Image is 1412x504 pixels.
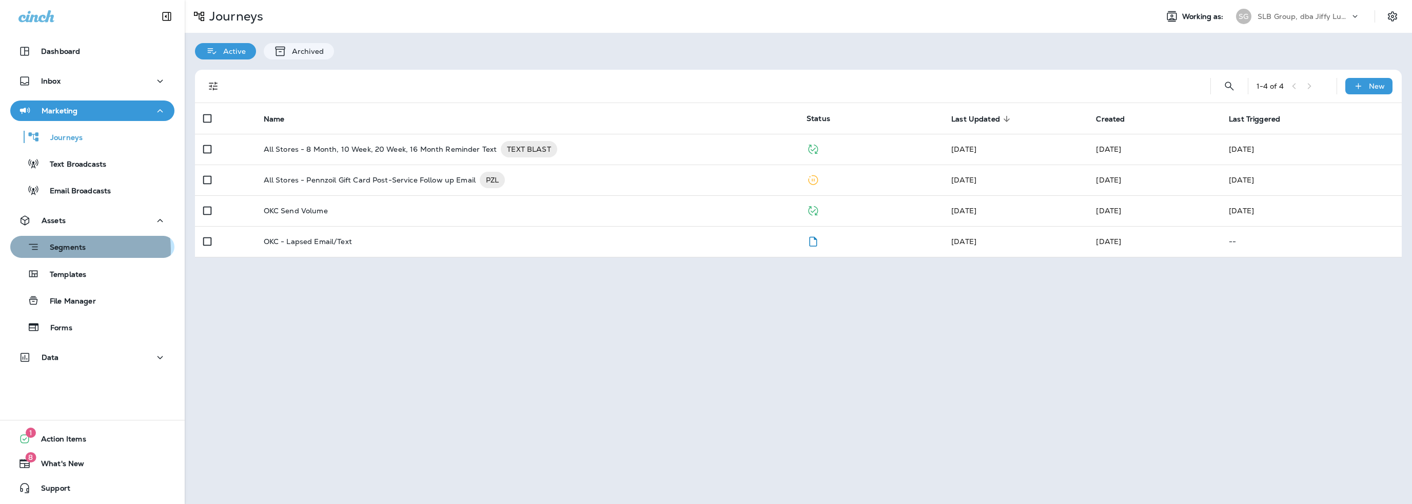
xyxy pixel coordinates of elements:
[1258,12,1350,21] p: SLB Group, dba Jiffy Lube
[807,236,819,245] span: Draft
[10,290,174,311] button: File Manager
[40,243,86,253] p: Segments
[807,144,819,153] span: Published
[951,114,1013,124] span: Last Updated
[1236,9,1251,24] div: SG
[264,172,476,188] p: All Stores - Pennzoil Gift Card Post-Service Follow up Email
[1221,134,1402,165] td: [DATE]
[40,270,86,280] p: Templates
[951,115,1000,124] span: Last Updated
[41,47,80,55] p: Dashboard
[1096,115,1125,124] span: Created
[951,145,976,154] span: Shane Kump
[1096,206,1121,215] span: J-P Scoville
[1096,237,1121,246] span: Shane Kump
[1229,237,1394,246] p: --
[10,453,174,474] button: 8What's New
[10,126,174,148] button: Journeys
[807,114,830,123] span: Status
[42,216,66,225] p: Assets
[40,297,96,307] p: File Manager
[1219,76,1240,96] button: Search Journeys
[480,175,505,185] span: PZL
[42,353,59,361] p: Data
[1229,115,1280,124] span: Last Triggered
[951,175,976,185] span: Shane Kump
[1257,82,1284,90] div: 1 - 4 of 4
[501,141,557,157] div: TEXT BLAST
[218,47,246,55] p: Active
[10,210,174,231] button: Assets
[264,141,497,157] p: All Stores - 8 Month, 10 Week, 20 Week, 16 Month Reminder Text
[203,76,224,96] button: Filters
[264,115,285,124] span: Name
[10,41,174,62] button: Dashboard
[1221,165,1402,195] td: [DATE]
[25,452,36,462] span: 8
[1182,12,1226,21] span: Working as:
[951,206,976,215] span: J-P Scoville
[10,236,174,258] button: Segments
[264,114,298,124] span: Name
[480,172,505,188] div: PZL
[1096,145,1121,154] span: Shane Kump
[807,174,819,184] span: Paused
[40,324,72,333] p: Forms
[10,71,174,91] button: Inbox
[31,484,70,496] span: Support
[1229,114,1293,124] span: Last Triggered
[31,435,86,447] span: Action Items
[42,107,77,115] p: Marketing
[31,459,84,472] span: What's New
[40,187,111,196] p: Email Broadcasts
[264,237,352,246] p: OKC - Lapsed Email/Text
[10,179,174,201] button: Email Broadcasts
[264,207,328,215] p: OKC Send Volume
[10,153,174,174] button: Text Broadcasts
[287,47,324,55] p: Archived
[951,237,976,246] span: Shane Kump
[1369,82,1385,90] p: New
[40,160,106,170] p: Text Broadcasts
[501,144,557,154] span: TEXT BLAST
[807,205,819,214] span: Published
[1096,114,1138,124] span: Created
[41,77,61,85] p: Inbox
[10,316,174,338] button: Forms
[10,347,174,368] button: Data
[40,133,83,143] p: Journeys
[152,6,181,27] button: Collapse Sidebar
[1221,195,1402,226] td: [DATE]
[10,478,174,498] button: Support
[10,100,174,121] button: Marketing
[26,428,36,438] span: 1
[1096,175,1121,185] span: Shane Kump
[10,263,174,285] button: Templates
[205,9,263,24] p: Journeys
[10,429,174,449] button: 1Action Items
[1383,7,1402,26] button: Settings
